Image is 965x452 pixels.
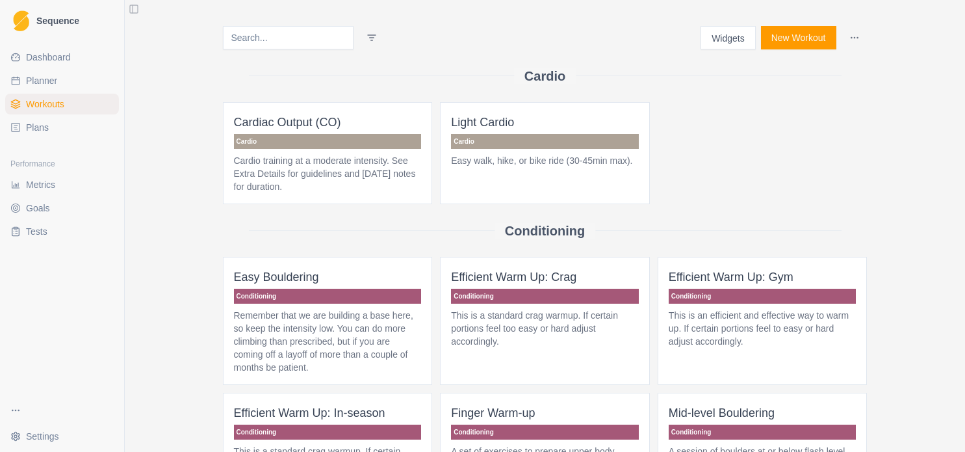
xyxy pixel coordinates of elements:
[5,221,119,242] a: Tests
[5,153,119,174] div: Performance
[26,98,64,111] span: Workouts
[669,268,856,286] p: Efficient Warm Up: Gym
[451,309,639,348] p: This is a standard crag warmup. If certain portions feel too easy or hard adjust accordingly.
[5,47,119,68] a: Dashboard
[5,70,119,91] a: Planner
[26,225,47,238] span: Tests
[701,26,756,49] button: Widgets
[451,113,639,131] p: Light Cardio
[5,117,119,138] a: Plans
[451,268,639,286] p: Efficient Warm Up: Crag
[669,404,856,422] p: Mid-level Bouldering
[234,134,422,149] p: Cardio
[505,223,585,239] h2: Conditioning
[5,5,119,36] a: LogoSequence
[451,425,639,440] p: Conditioning
[451,404,639,422] p: Finger Warm-up
[234,289,422,304] p: Conditioning
[5,426,119,447] button: Settings
[761,26,836,49] button: New Workout
[524,68,565,84] h2: Cardio
[26,121,49,134] span: Plans
[451,154,639,167] p: Easy walk, hike, or bike ride (30-45min max).
[451,134,639,149] p: Cardio
[234,404,422,422] p: Efficient Warm Up: In-season
[234,268,422,286] p: Easy Bouldering
[669,289,856,304] p: Conditioning
[26,74,57,87] span: Planner
[5,94,119,114] a: Workouts
[223,26,354,49] input: Search...
[669,425,856,440] p: Conditioning
[13,10,29,32] img: Logo
[5,198,119,219] a: Goals
[234,425,422,440] p: Conditioning
[451,289,639,304] p: Conditioning
[234,154,422,193] p: Cardio training at a moderate intensity. See Extra Details for guidelines and [DATE] notes for du...
[26,178,55,191] span: Metrics
[26,51,71,64] span: Dashboard
[234,113,422,131] p: Cardiac Output (CO)
[26,202,50,215] span: Goals
[5,174,119,195] a: Metrics
[669,309,856,348] p: This is an efficient and effective way to warm up. If certain portions feel to easy or hard adjus...
[36,16,79,25] span: Sequence
[234,309,422,374] p: Remember that we are building a base here, so keep the intensity low. You can do more climbing th...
